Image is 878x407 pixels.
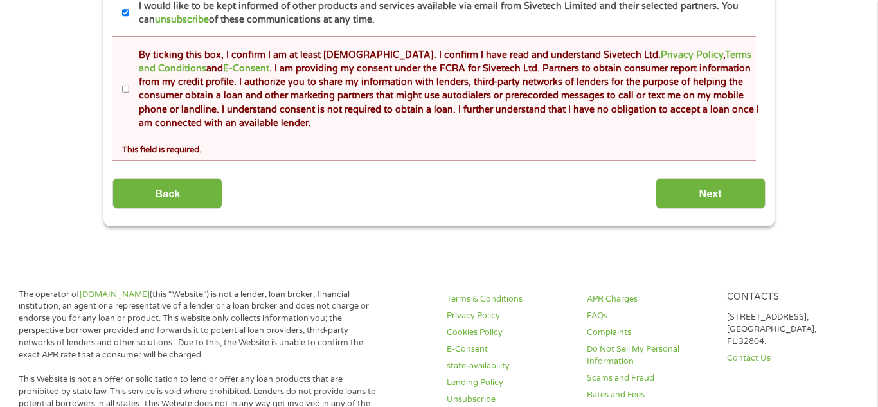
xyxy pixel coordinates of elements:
a: Privacy Policy [661,50,723,60]
a: Cookies Policy [447,327,571,339]
a: FAQs [587,310,712,322]
h4: Contacts [727,291,852,303]
a: Rates and Fees [587,389,712,401]
a: Terms & Conditions [447,293,571,305]
label: By ticking this box, I confirm I am at least [DEMOGRAPHIC_DATA]. I confirm I have read and unders... [129,48,760,131]
div: This field is required. [122,139,756,156]
a: Contact Us [727,352,852,365]
a: E-Consent [447,343,571,356]
input: Back [112,178,222,210]
a: APR Charges [587,293,712,305]
p: The operator of (this “Website”) is not a lender, loan broker, financial institution, an agent or... [19,289,381,361]
a: E-Consent [223,63,269,74]
input: Next [656,178,766,210]
a: unsubscribe [155,14,209,25]
a: [DOMAIN_NAME] [80,289,150,300]
a: state-availability [447,360,571,372]
a: Scams and Fraud [587,372,712,384]
p: [STREET_ADDRESS], [GEOGRAPHIC_DATA], FL 32804. [727,311,852,348]
a: Terms and Conditions [139,50,751,74]
a: Privacy Policy [447,310,571,322]
a: Complaints [587,327,712,339]
a: Do Not Sell My Personal Information [587,343,712,368]
a: Lending Policy [447,377,571,389]
a: Unsubscribe [447,393,571,406]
